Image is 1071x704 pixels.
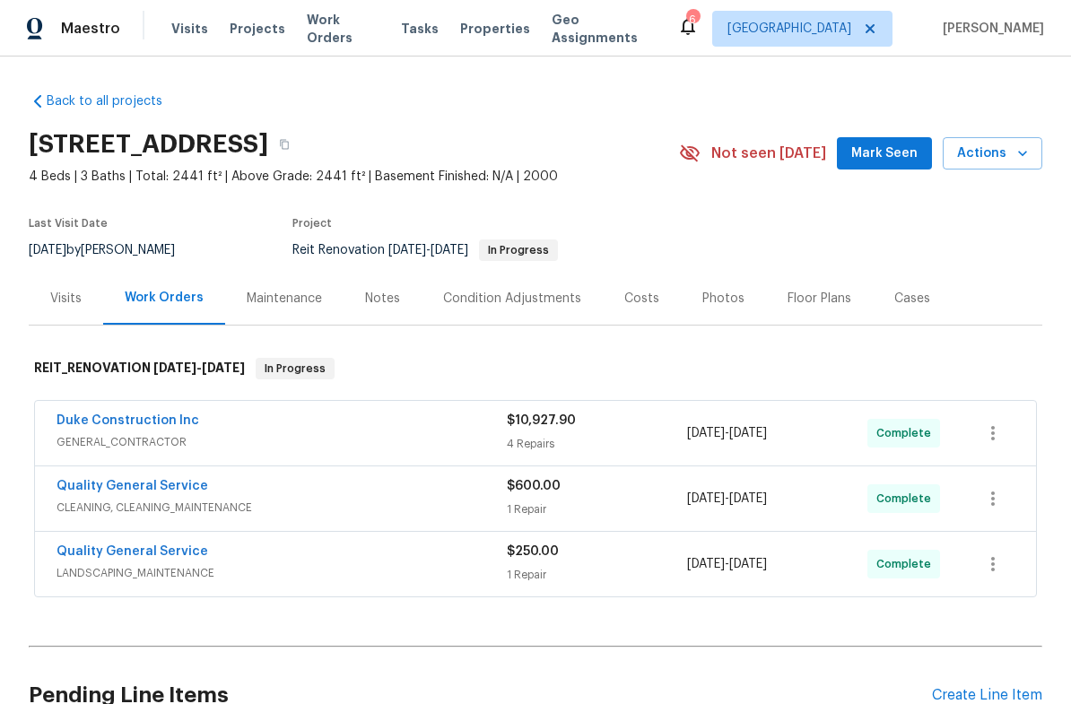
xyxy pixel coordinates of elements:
div: REIT_RENOVATION [DATE]-[DATE]In Progress [29,340,1042,397]
div: 4 Repairs [507,435,687,453]
div: Create Line Item [932,687,1042,704]
a: Duke Construction Inc [57,414,199,427]
span: [DATE] [729,492,767,505]
span: Actions [957,143,1028,165]
div: Work Orders [125,289,204,307]
span: Maestro [61,20,120,38]
span: [DATE] [431,244,468,256]
span: Last Visit Date [29,218,108,229]
span: Complete [876,555,938,573]
span: - [687,424,767,442]
div: Costs [624,290,659,308]
span: Complete [876,424,938,442]
span: [DATE] [202,361,245,374]
button: Mark Seen [837,137,932,170]
div: Notes [365,290,400,308]
span: $250.00 [507,545,559,558]
div: Floor Plans [788,290,851,308]
div: by [PERSON_NAME] [29,239,196,261]
span: - [687,490,767,508]
div: 1 Repair [507,566,687,584]
a: Quality General Service [57,545,208,558]
span: [GEOGRAPHIC_DATA] [727,20,851,38]
span: Reit Renovation [292,244,558,256]
a: Quality General Service [57,480,208,492]
div: Cases [894,290,930,308]
span: [DATE] [729,558,767,570]
div: Maintenance [247,290,322,308]
span: Properties [460,20,530,38]
span: [DATE] [687,558,725,570]
span: 4 Beds | 3 Baths | Total: 2441 ft² | Above Grade: 2441 ft² | Basement Finished: N/A | 2000 [29,168,679,186]
span: In Progress [481,245,556,256]
div: Condition Adjustments [443,290,581,308]
span: - [388,244,468,256]
span: Visits [171,20,208,38]
span: $600.00 [507,480,561,492]
span: [DATE] [729,427,767,439]
span: Tasks [401,22,439,35]
span: Projects [230,20,285,38]
div: 6 [686,11,699,29]
span: Not seen [DATE] [711,144,826,162]
div: Visits [50,290,82,308]
span: [PERSON_NAME] [936,20,1044,38]
span: Mark Seen [851,143,918,165]
button: Copy Address [268,128,300,161]
span: - [687,555,767,573]
span: LANDSCAPING_MAINTENANCE [57,564,507,582]
span: In Progress [257,360,333,378]
a: Back to all projects [29,92,201,110]
span: Project [292,218,332,229]
button: Actions [943,137,1042,170]
span: [DATE] [29,244,66,256]
span: [DATE] [687,492,725,505]
span: [DATE] [388,244,426,256]
span: - [153,361,245,374]
span: [DATE] [687,427,725,439]
span: GENERAL_CONTRACTOR [57,433,507,451]
div: 1 Repair [507,500,687,518]
span: Complete [876,490,938,508]
span: Geo Assignments [552,11,656,47]
span: CLEANING, CLEANING_MAINTENANCE [57,499,507,517]
h2: [STREET_ADDRESS] [29,135,268,153]
div: Photos [702,290,744,308]
span: $10,927.90 [507,414,576,427]
h6: REIT_RENOVATION [34,358,245,379]
span: [DATE] [153,361,196,374]
span: Work Orders [307,11,379,47]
